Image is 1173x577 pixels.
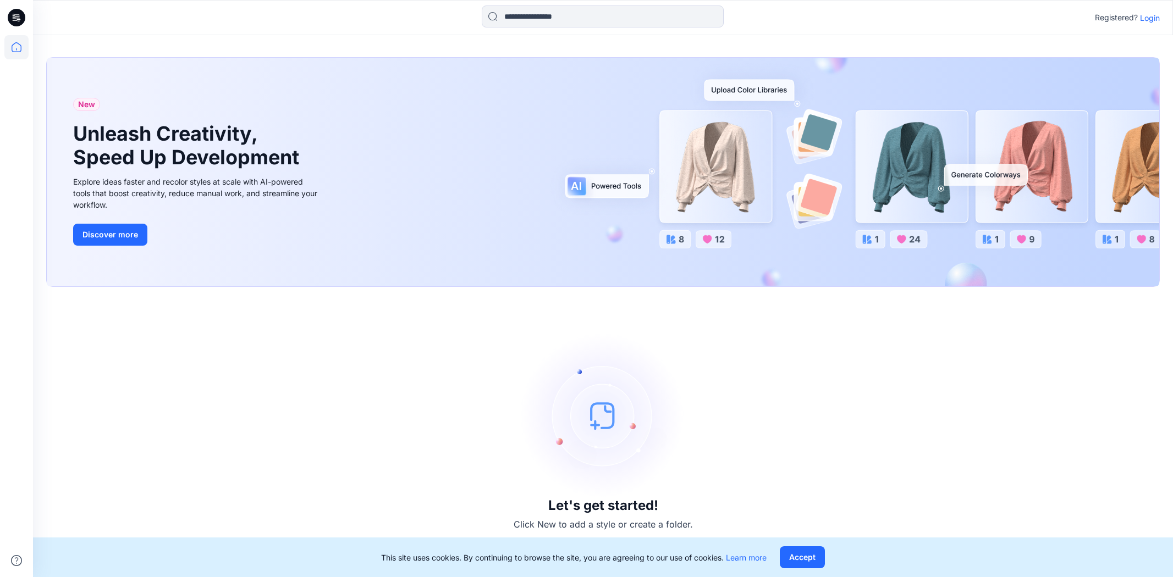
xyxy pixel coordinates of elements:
[73,122,304,169] h1: Unleash Creativity, Speed Up Development
[726,553,767,562] a: Learn more
[73,224,321,246] a: Discover more
[73,224,147,246] button: Discover more
[521,333,686,498] img: empty-state-image.svg
[1095,11,1138,24] p: Registered?
[780,546,825,568] button: Accept
[1140,12,1160,24] p: Login
[73,176,321,210] div: Explore ideas faster and recolor styles at scale with AI-powered tools that boost creativity, red...
[548,498,658,513] h3: Let's get started!
[78,98,95,111] span: New
[514,518,693,531] p: Click New to add a style or create a folder.
[381,552,767,563] p: This site uses cookies. By continuing to browse the site, you are agreeing to our use of cookies.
